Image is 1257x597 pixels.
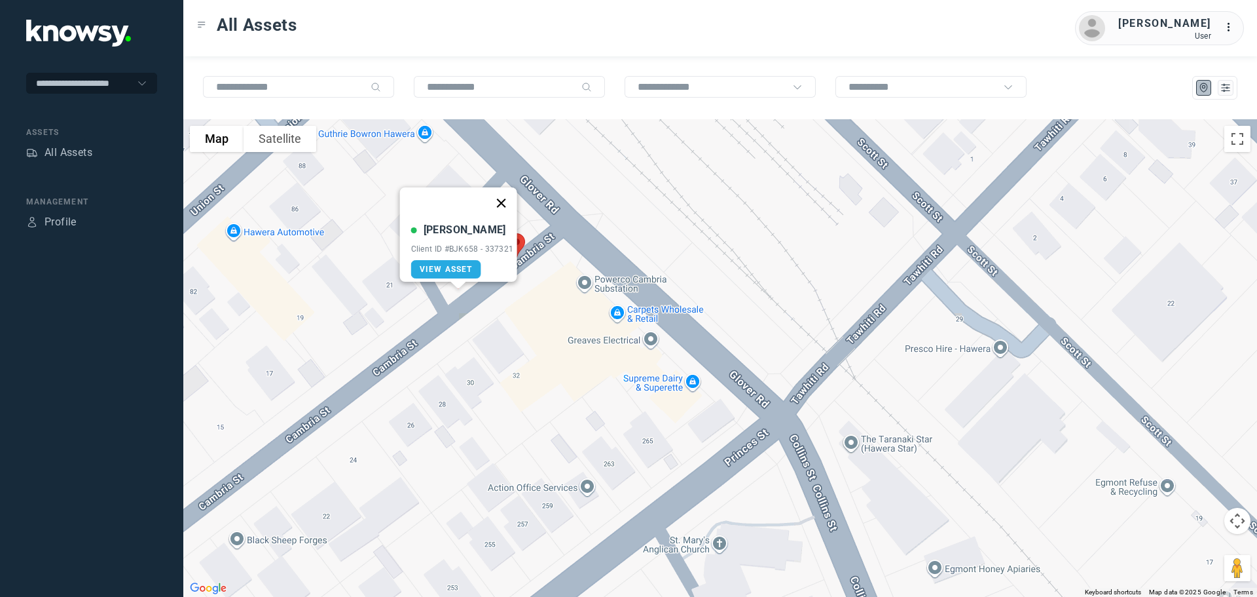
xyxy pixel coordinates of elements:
[1224,555,1250,581] button: Drag Pegman onto the map to open Street View
[371,82,381,92] div: Search
[1220,82,1231,94] div: List
[1224,20,1240,37] div: :
[26,126,157,138] div: Assets
[26,196,157,208] div: Management
[45,145,92,161] div: All Assets
[26,20,131,47] img: Application Logo
[26,216,38,228] div: Profile
[26,147,38,159] div: Assets
[411,244,514,254] div: Client ID #BJK658 - 337321
[424,222,506,238] div: [PERSON_NAME]
[197,20,206,29] div: Toggle Menu
[581,82,592,92] div: Search
[1225,22,1238,32] tspan: ...
[45,214,77,230] div: Profile
[1198,82,1210,94] div: Map
[187,580,230,597] img: Google
[1079,15,1105,41] img: avatar.png
[1149,588,1226,596] span: Map data ©2025 Google
[1224,126,1250,152] button: Toggle fullscreen view
[244,126,316,152] button: Show satellite imagery
[485,187,517,219] button: Close
[217,13,297,37] span: All Assets
[26,214,77,230] a: ProfileProfile
[1224,20,1240,35] div: :
[1233,588,1253,596] a: Terms (opens in new tab)
[1224,508,1250,534] button: Map camera controls
[411,260,481,279] a: View Asset
[187,580,230,597] a: Open this area in Google Maps (opens a new window)
[1118,16,1211,31] div: [PERSON_NAME]
[420,265,473,274] span: View Asset
[1118,31,1211,41] div: User
[26,145,92,161] a: AssetsAll Assets
[1085,588,1141,597] button: Keyboard shortcuts
[190,126,244,152] button: Show street map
